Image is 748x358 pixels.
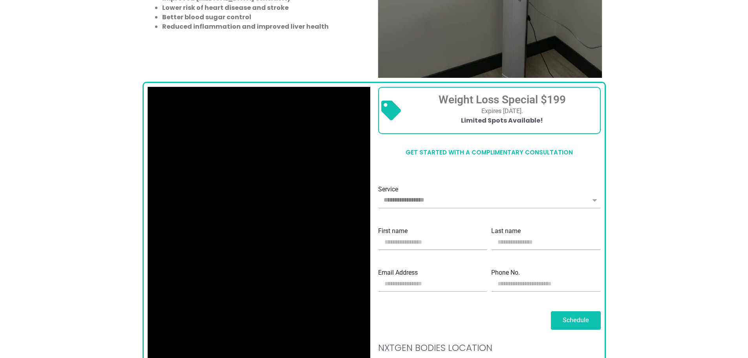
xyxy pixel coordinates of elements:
b: Limited Spots Available! [461,116,543,125]
span: Schedule [563,317,589,323]
p: Expires [DATE]. [407,106,598,116]
label: Last name [491,228,521,234]
button: Schedule [551,311,601,330]
label: Phone No. [491,270,520,276]
label: First name [378,228,408,234]
strong: Reduced inflammation and improved liver health [162,22,329,31]
h2: Get started with a complimentary consultation [378,142,601,163]
strong: Better blood sugar control [162,13,251,22]
span: Weight Loss Special $199 [439,93,566,106]
strong: Lower risk of heart disease and stroke [162,3,289,12]
label: Email Address [378,270,418,276]
label: Service [378,186,398,193]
